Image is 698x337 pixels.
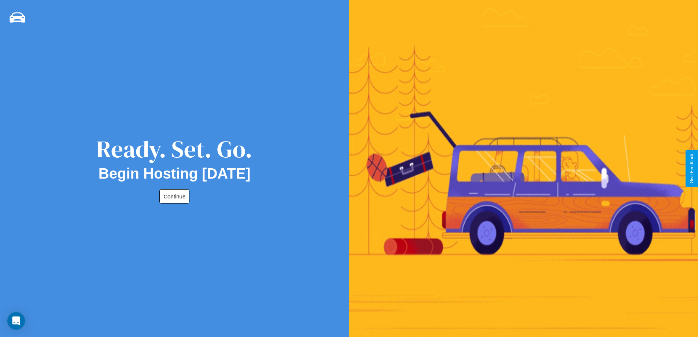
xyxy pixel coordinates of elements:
div: Give Feedback [689,154,694,183]
button: Continue [159,189,189,204]
div: Open Intercom Messenger [7,312,25,330]
div: Ready. Set. Go. [96,133,252,165]
h2: Begin Hosting [DATE] [99,165,251,182]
